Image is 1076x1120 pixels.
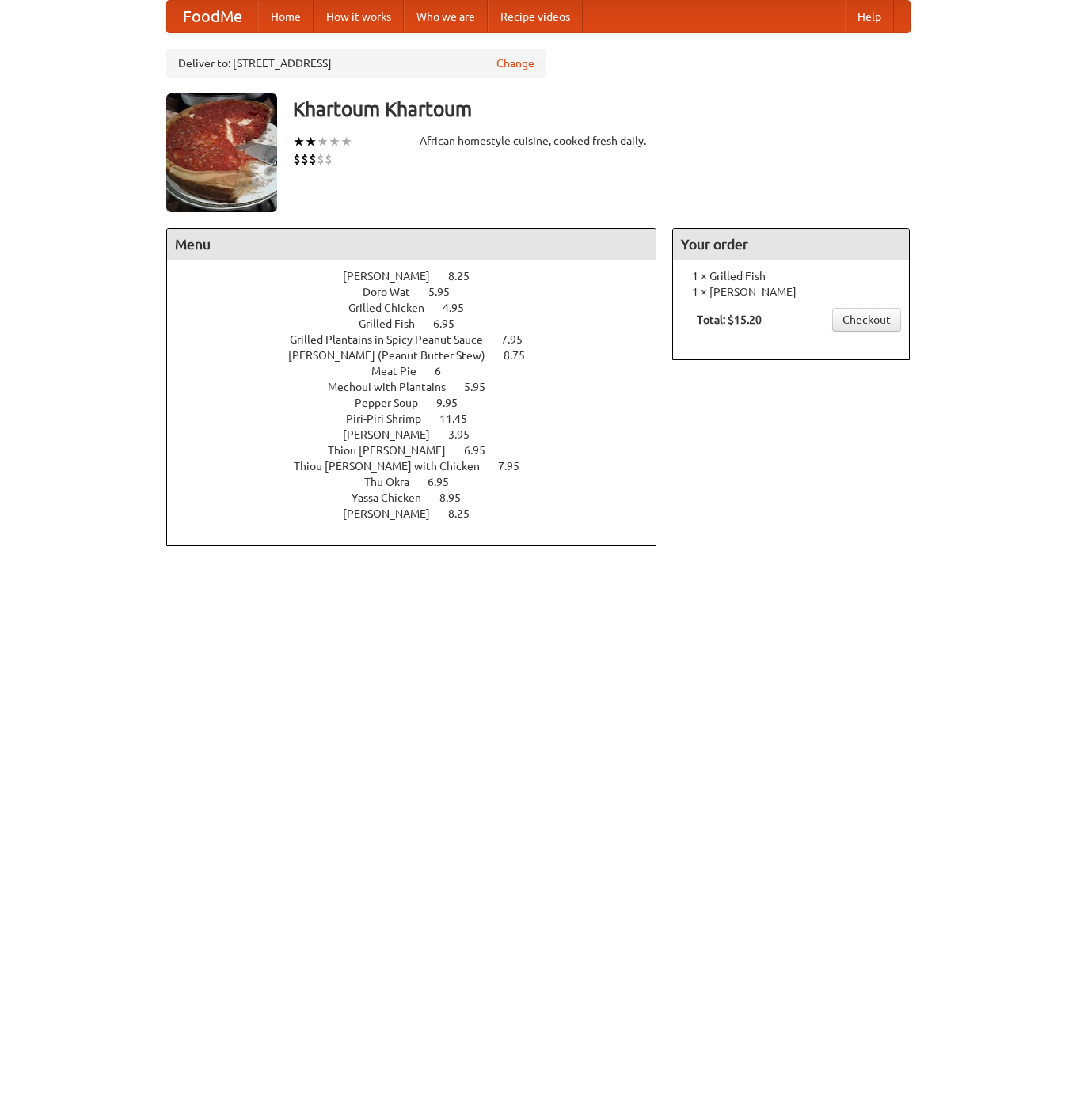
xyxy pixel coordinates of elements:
[464,444,501,457] span: 6.95
[288,349,501,362] span: [PERSON_NAME] (Peanut Butter Stew)
[294,460,496,473] span: Thiou [PERSON_NAME] with Chicken
[348,302,493,314] a: Grilled Chicken 4.95
[364,476,478,488] a: Thu Okra 6.95
[464,381,501,393] span: 5.95
[673,229,909,260] h4: Your order
[293,150,301,168] li: $
[340,133,352,150] li: ★
[439,492,477,504] span: 8.95
[420,133,657,149] div: African homestyle cuisine, cooked fresh daily.
[363,286,479,298] a: Doro Wat 5.95
[496,55,534,71] a: Change
[363,286,426,298] span: Doro Wat
[317,150,325,168] li: $
[371,365,470,378] a: Meat Pie 6
[166,93,277,212] img: angular.jpg
[343,507,446,520] span: [PERSON_NAME]
[328,444,462,457] span: Thiou [PERSON_NAME]
[166,49,546,78] div: Deliver to: [STREET_ADDRESS]
[290,333,499,346] span: Grilled Plantains in Spicy Peanut Sauce
[346,412,496,425] a: Piri-Piri Shrimp 11.45
[293,133,305,150] li: ★
[288,349,554,362] a: [PERSON_NAME] (Peanut Butter Stew) 8.75
[355,397,487,409] a: Pepper Soup 9.95
[364,476,425,488] span: Thu Okra
[348,302,440,314] span: Grilled Chicken
[448,507,485,520] span: 8.25
[346,412,437,425] span: Piri-Piri Shrimp
[435,365,457,378] span: 6
[359,317,484,330] a: Grilled Fish 6.95
[681,268,901,284] li: 1 × Grilled Fish
[443,302,480,314] span: 4.95
[328,444,515,457] a: Thiou [PERSON_NAME] 6.95
[314,1,404,32] a: How it works
[294,460,549,473] a: Thiou [PERSON_NAME] with Chicken 7.95
[167,1,258,32] a: FoodMe
[504,349,541,362] span: 8.75
[305,133,317,150] li: ★
[428,286,466,298] span: 5.95
[167,229,656,260] h4: Menu
[290,333,552,346] a: Grilled Plantains in Spicy Peanut Sauce 7.95
[436,397,473,409] span: 9.95
[258,1,314,32] a: Home
[325,150,333,168] li: $
[309,150,317,168] li: $
[328,381,462,393] span: Mechoui with Plantains
[317,133,329,150] li: ★
[329,133,340,150] li: ★
[352,492,437,504] span: Yassa Chicken
[501,333,538,346] span: 7.95
[404,1,488,32] a: Who we are
[681,284,901,300] li: 1 × [PERSON_NAME]
[359,317,431,330] span: Grilled Fish
[343,507,499,520] a: [PERSON_NAME] 8.25
[352,492,490,504] a: Yassa Chicken 8.95
[355,397,434,409] span: Pepper Soup
[832,308,901,332] a: Checkout
[448,270,485,283] span: 8.25
[328,381,515,393] a: Mechoui with Plantains 5.95
[845,1,894,32] a: Help
[343,428,446,441] span: [PERSON_NAME]
[343,428,499,441] a: [PERSON_NAME] 3.95
[488,1,583,32] a: Recipe videos
[343,270,499,283] a: [PERSON_NAME] 8.25
[293,93,911,125] h3: Khartoum Khartoum
[428,476,465,488] span: 6.95
[439,412,483,425] span: 11.45
[301,150,309,168] li: $
[433,317,470,330] span: 6.95
[371,365,432,378] span: Meat Pie
[498,460,535,473] span: 7.95
[343,270,446,283] span: [PERSON_NAME]
[448,428,485,441] span: 3.95
[697,313,762,326] b: Total: $15.20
